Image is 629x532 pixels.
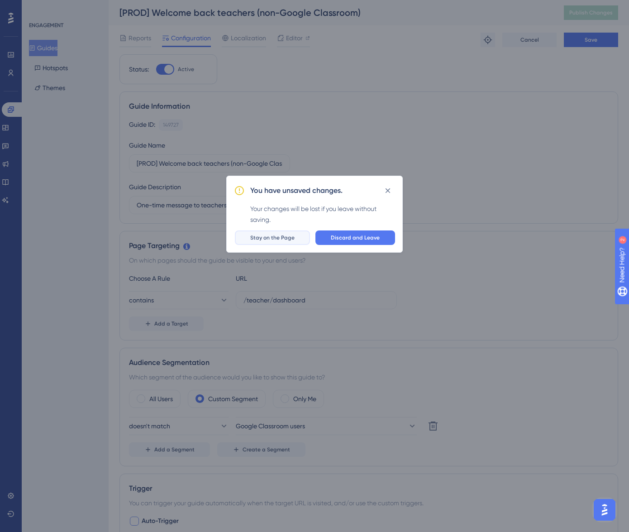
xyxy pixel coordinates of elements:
span: Discard and Leave [331,234,380,241]
div: Your changes will be lost if you leave without saving. [250,203,395,225]
iframe: UserGuiding AI Assistant Launcher [591,496,618,523]
span: Need Help? [21,2,57,13]
h2: You have unsaved changes. [250,185,343,196]
div: 2 [63,5,66,12]
span: Stay on the Page [250,234,295,241]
